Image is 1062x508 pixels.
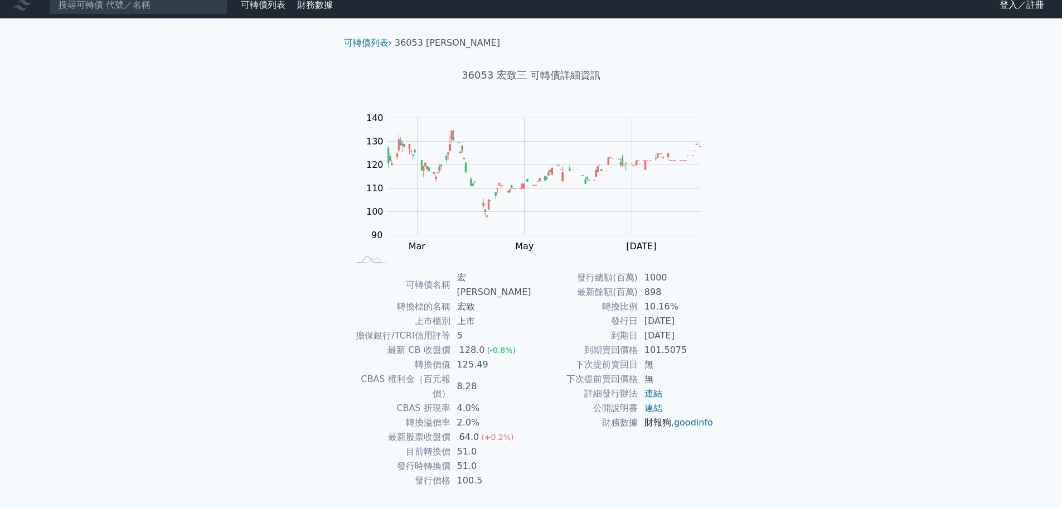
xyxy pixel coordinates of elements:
[531,314,638,328] td: 發行日
[366,136,384,147] tspan: 130
[348,270,450,299] td: 可轉債名稱
[450,401,531,415] td: 4.0%
[366,159,384,170] tspan: 120
[361,113,717,274] g: Chart
[638,314,714,328] td: [DATE]
[644,403,662,413] a: 連結
[348,459,450,473] td: 發行時轉換價
[481,433,513,442] span: (+0.2%)
[638,328,714,343] td: [DATE]
[457,343,487,357] div: 128.0
[348,430,450,444] td: 最新股票收盤價
[450,270,531,299] td: 宏[PERSON_NAME]
[348,299,450,314] td: 轉換標的名稱
[366,206,384,217] tspan: 100
[531,343,638,357] td: 到期賣回價格
[531,372,638,386] td: 下次提前賣回價格
[531,415,638,430] td: 財務數據
[348,314,450,328] td: 上市櫃別
[344,37,389,48] a: 可轉債列表
[450,299,531,314] td: 宏致
[531,328,638,343] td: 到期日
[626,241,656,251] tspan: [DATE]
[638,270,714,285] td: 1000
[531,299,638,314] td: 轉換比例
[638,285,714,299] td: 898
[450,473,531,488] td: 100.5
[348,444,450,459] td: 目前轉換價
[531,285,638,299] td: 最新餘額(百萬)
[395,36,500,50] li: 36053 [PERSON_NAME]
[450,459,531,473] td: 51.0
[531,270,638,285] td: 發行總額(百萬)
[644,388,662,399] a: 連結
[348,401,450,415] td: CBAS 折現率
[409,241,426,251] tspan: Mar
[371,230,382,240] tspan: 90
[531,357,638,372] td: 下次提前賣回日
[344,36,392,50] li: ›
[457,430,482,444] div: 64.0
[638,372,714,386] td: 無
[450,357,531,372] td: 125.49
[487,346,516,355] span: (-0.8%)
[450,444,531,459] td: 51.0
[638,357,714,372] td: 無
[366,113,384,123] tspan: 140
[450,372,531,401] td: 8.28
[348,357,450,372] td: 轉換價值
[638,415,714,430] td: ,
[674,417,713,428] a: goodinfo
[531,386,638,401] td: 詳細發行辦法
[348,328,450,343] td: 擔保銀行/TCRI信用評等
[1006,454,1062,508] div: 聊天小工具
[348,415,450,430] td: 轉換溢價率
[450,328,531,343] td: 5
[1006,454,1062,508] iframe: Chat Widget
[644,417,671,428] a: 財報狗
[638,299,714,314] td: 10.16%
[366,183,384,193] tspan: 110
[348,372,450,401] td: CBAS 權利金（百元報價）
[515,241,534,251] tspan: May
[638,343,714,357] td: 101.5075
[335,67,728,83] h1: 36053 宏致三 可轉債詳細資訊
[450,314,531,328] td: 上市
[531,401,638,415] td: 公開說明書
[348,473,450,488] td: 發行價格
[348,343,450,357] td: 最新 CB 收盤價
[450,415,531,430] td: 2.0%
